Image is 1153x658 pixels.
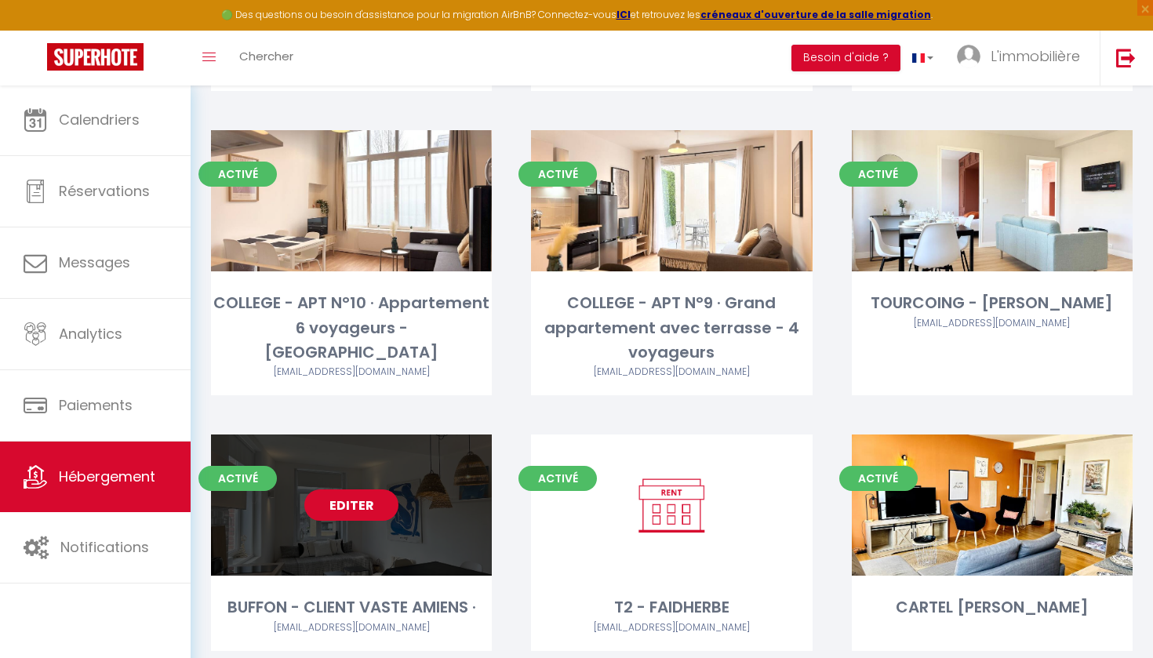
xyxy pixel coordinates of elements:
[531,595,812,620] div: T2 - FAIDHERBE
[531,291,812,365] div: COLLEGE - APT N°9 · Grand appartement avec terrasse - 4 voyageurs
[852,291,1133,315] div: TOURCOING - [PERSON_NAME]
[531,620,812,635] div: Airbnb
[59,467,155,486] span: Hébergement
[227,31,305,85] a: Chercher
[518,466,597,491] span: Activé
[957,45,980,68] img: ...
[59,395,133,415] span: Paiements
[211,365,492,380] div: Airbnb
[59,110,140,129] span: Calendriers
[991,46,1080,66] span: L'immobilière
[198,162,277,187] span: Activé
[304,489,398,521] a: Editer
[791,45,900,71] button: Besoin d'aide ?
[59,253,130,272] span: Messages
[839,466,918,491] span: Activé
[59,324,122,344] span: Analytics
[852,316,1133,331] div: Airbnb
[239,48,293,64] span: Chercher
[1116,48,1136,67] img: logout
[852,595,1133,620] div: CARTEL [PERSON_NAME]
[211,291,492,365] div: COLLEGE - APT N°10 · Appartement 6 voyageurs - [GEOGRAPHIC_DATA]
[211,595,492,620] div: BUFFON - CLIENT VASTE AMIENS ·
[211,620,492,635] div: Airbnb
[617,8,631,21] a: ICI
[60,537,149,557] span: Notifications
[839,162,918,187] span: Activé
[198,466,277,491] span: Activé
[945,31,1100,85] a: ... L'immobilière
[13,6,60,53] button: Ouvrir le widget de chat LiveChat
[47,43,144,71] img: Super Booking
[59,181,150,201] span: Réservations
[518,162,597,187] span: Activé
[700,8,931,21] a: créneaux d'ouverture de la salle migration
[531,365,812,380] div: Airbnb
